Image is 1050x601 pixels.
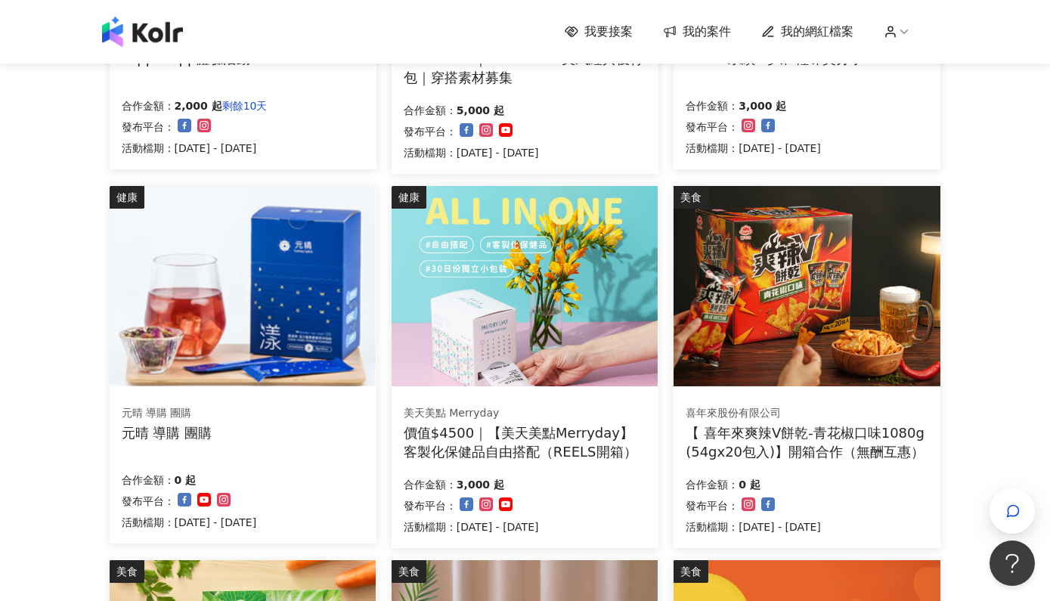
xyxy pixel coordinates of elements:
[686,518,821,536] p: 活動檔期：[DATE] - [DATE]
[663,23,731,40] a: 我的案件
[122,97,175,115] p: 合作金額：
[686,476,739,494] p: 合作金額：
[781,23,853,40] span: 我的網紅檔案
[584,23,633,40] span: 我要接案
[404,122,457,141] p: 發布平台：
[110,560,144,583] div: 美食
[392,186,658,386] img: 客製化保健食品
[404,101,457,119] p: 合作金額：
[683,23,731,40] span: 我的案件
[457,476,504,494] p: 3,000 起
[404,406,646,421] div: 美天美點 Merryday
[404,518,539,536] p: 活動檔期：[DATE] - [DATE]
[222,97,268,115] p: 剩餘10天
[761,23,853,40] a: 我的網紅檔案
[686,118,739,136] p: 發布平台：
[110,186,376,386] img: 漾漾神｜活力莓果康普茶沖泡粉
[404,476,457,494] p: 合作金額：
[739,97,786,115] p: 3,000 起
[686,97,739,115] p: 合作金額：
[102,17,183,47] img: logo
[404,49,646,87] div: OUTDOOR｜ORIGINALS美式經典後背包｜穿搭素材募集
[122,423,212,442] div: 元晴 導購 團購
[686,139,821,157] p: 活動檔期：[DATE] - [DATE]
[404,497,457,515] p: 發布平台：
[404,144,539,162] p: 活動檔期：[DATE] - [DATE]
[404,423,646,461] div: 價值$4500｜【美天美點Merryday】客製化保健品自由搭配（REELS開箱）
[122,406,212,421] div: 元晴 導購 團購
[686,406,928,421] div: 喜年來股份有限公司
[457,101,504,119] p: 5,000 起
[565,23,633,40] a: 我要接案
[175,471,197,489] p: 0 起
[674,186,940,386] img: 喜年來爽辣V餅乾-青花椒口味1080g (54gx20包入)
[686,423,928,461] div: 【 喜年來爽辣V餅乾-青花椒口味1080g (54gx20包入)】開箱合作（無酬互惠）
[392,560,426,583] div: 美食
[392,186,426,209] div: 健康
[122,513,257,531] p: 活動檔期：[DATE] - [DATE]
[674,560,708,583] div: 美食
[739,476,760,494] p: 0 起
[122,118,175,136] p: 發布平台：
[122,139,268,157] p: 活動檔期：[DATE] - [DATE]
[686,497,739,515] p: 發布平台：
[674,186,708,209] div: 美食
[110,186,144,209] div: 健康
[122,471,175,489] p: 合作金額：
[175,97,222,115] p: 2,000 起
[990,541,1035,586] iframe: Help Scout Beacon - Open
[122,492,175,510] p: 發布平台：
